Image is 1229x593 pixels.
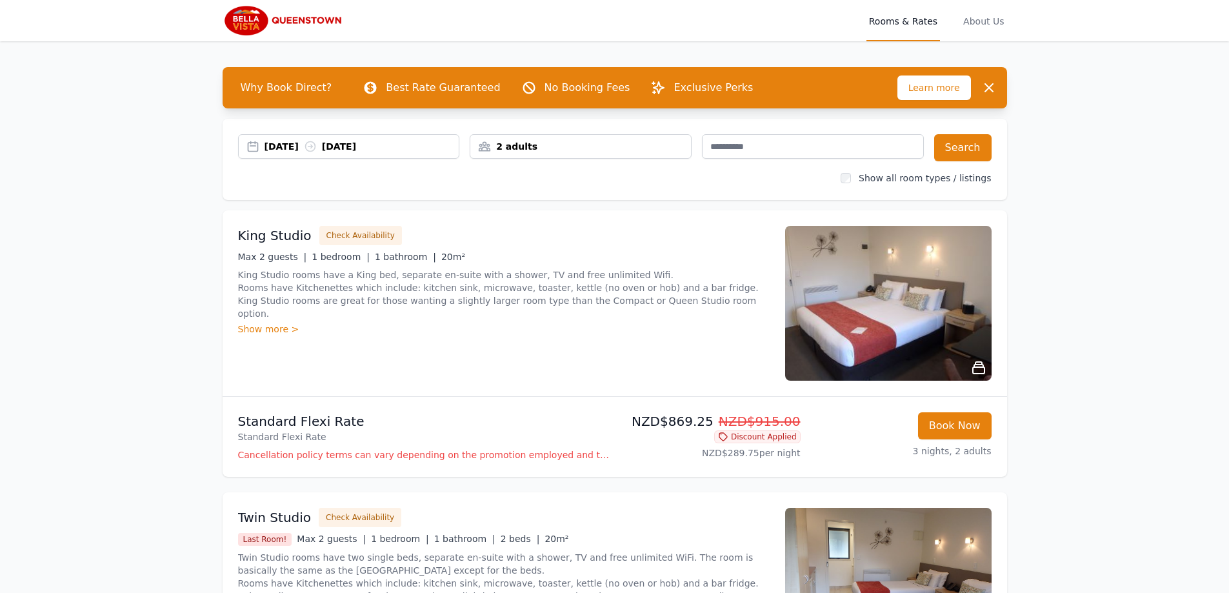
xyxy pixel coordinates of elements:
span: Max 2 guests | [238,252,307,262]
span: NZD$915.00 [719,414,801,429]
label: Show all room types / listings [859,173,991,183]
p: NZD$869.25 [620,412,801,430]
h3: Twin Studio [238,508,312,527]
p: 3 nights, 2 adults [811,445,992,457]
p: Exclusive Perks [674,80,753,95]
p: NZD$289.75 per night [620,447,801,459]
h3: King Studio [238,226,312,245]
div: 2 adults [470,140,691,153]
img: Bella Vista Queenstown [223,5,346,36]
button: Check Availability [319,508,401,527]
p: Cancellation policy terms can vary depending on the promotion employed and the time of stay of th... [238,448,610,461]
span: 2 beds | [501,534,540,544]
span: Discount Applied [714,430,801,443]
span: 1 bedroom | [371,534,429,544]
div: Show more > [238,323,770,336]
span: 1 bedroom | [312,252,370,262]
p: King Studio rooms have a King bed, separate en-suite with a shower, TV and free unlimited Wifi. R... [238,268,770,320]
span: Learn more [897,75,971,100]
button: Check Availability [319,226,402,245]
button: Search [934,134,992,161]
span: Last Room! [238,533,292,546]
span: 1 bathroom | [375,252,436,262]
button: Book Now [918,412,992,439]
span: Why Book Direct? [230,75,343,101]
div: [DATE] [DATE] [265,140,459,153]
p: Standard Flexi Rate [238,430,610,443]
p: Standard Flexi Rate [238,412,610,430]
span: Max 2 guests | [297,534,366,544]
p: No Booking Fees [545,80,630,95]
p: Best Rate Guaranteed [386,80,500,95]
span: 1 bathroom | [434,534,495,544]
span: 20m² [441,252,465,262]
span: 20m² [545,534,568,544]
